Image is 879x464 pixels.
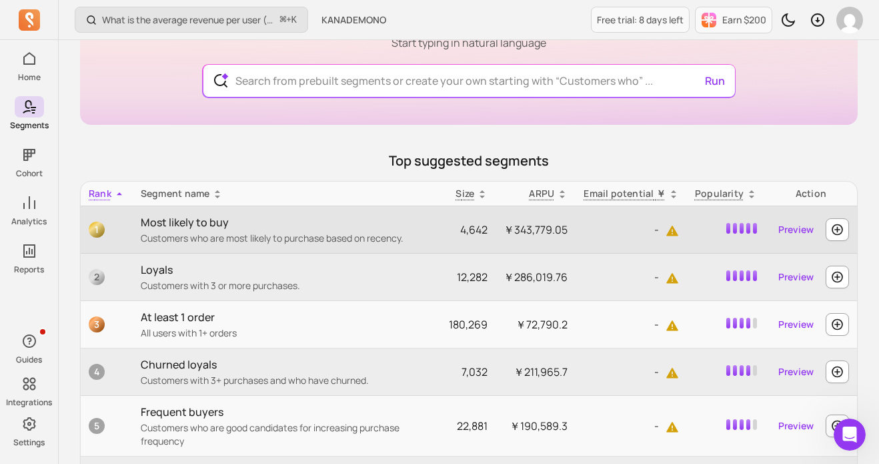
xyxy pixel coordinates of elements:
span: Rank [89,187,111,200]
div: Did this answer your question? [16,312,443,327]
button: go back [9,5,34,31]
span: 2 [89,269,105,285]
kbd: K [291,15,297,25]
a: Preview [773,414,819,438]
span: + [280,13,297,27]
p: Reports [14,264,44,275]
span: Size [456,187,474,200]
button: What is the average revenue per user (ARPU) by cohort?⌘+K [75,7,308,33]
span: KANADEMONO [321,13,386,27]
button: Earn $200 [695,7,772,33]
p: Analytics [11,216,47,227]
kbd: ⌘ [279,12,287,29]
div: Action [773,187,849,200]
p: Top suggested segments [80,152,858,170]
p: All users with 1+ orders [141,326,433,340]
span: disappointed reaction [177,326,212,353]
iframe: Intercom live chat [834,419,866,451]
span: 😃 [254,326,273,353]
p: - [584,222,679,238]
p: Segments [10,120,49,131]
span: 22,881 [457,419,488,433]
span: 180,269 [449,317,488,332]
p: Customers with 3+ purchases and who have churned. [141,374,433,387]
button: Toggle dark mode [775,7,802,33]
p: Earn $200 [722,13,766,27]
span: 3 [89,316,105,332]
button: Collapse window [401,5,426,31]
span: smiley reaction [247,326,281,353]
p: Customers who are most likely to purchase based on recency. [141,232,433,245]
span: 5 [89,418,105,434]
p: What is the average revenue per user (ARPU) by cohort? [102,13,275,27]
span: 7,032 [462,365,488,379]
p: Frequent buyers [141,404,433,420]
p: Churned loyals [141,357,433,373]
button: Guides [15,328,44,368]
p: Start typing in natural language [391,35,546,51]
span: neutral face reaction [212,326,247,353]
p: - [584,418,679,434]
p: Customers who are good candidates for increasing purchase frequency [141,421,433,448]
p: Email potential ￥ [584,187,666,200]
button: KANADEMONO [313,8,394,32]
span: ￥286,019.76 [504,270,568,284]
span: ￥190,589.3 [510,419,568,433]
p: Free trial: 8 days left [597,13,684,27]
span: 😐 [219,326,239,353]
a: Preview [773,360,819,384]
span: 4,642 [460,222,488,237]
div: Close [426,5,450,29]
p: Popularity [695,187,744,200]
p: Integrations [6,397,52,408]
p: ARPU [529,187,554,200]
p: - [584,316,679,332]
p: Guides [16,355,42,365]
span: 12,282 [457,270,488,284]
p: Loyals [141,262,433,278]
img: avatar [836,7,863,33]
span: 4 [89,364,105,380]
p: Settings [13,437,45,448]
a: Free trial: 8 days left [591,7,690,33]
p: - [584,364,679,380]
span: 1 [89,222,105,238]
span: ￥211,965.7 [514,365,568,379]
p: Most likely to buy [141,214,433,230]
button: Run [700,67,730,94]
input: Search from prebuilt segments or create your own starting with “Customers who” ... [225,65,714,97]
p: Cohort [16,168,43,179]
span: 😞 [185,326,204,353]
span: ￥343,779.05 [504,222,568,237]
div: Segment name [141,187,433,200]
p: Home [18,72,41,83]
span: ￥72,790.2 [516,317,568,332]
p: - [584,269,679,285]
p: Customers with 3 or more purchases. [141,279,433,292]
a: Preview [773,265,819,289]
a: Open in help center [176,369,283,380]
p: At least 1 order [141,309,433,325]
a: Preview [773,218,819,242]
a: Preview [773,312,819,336]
